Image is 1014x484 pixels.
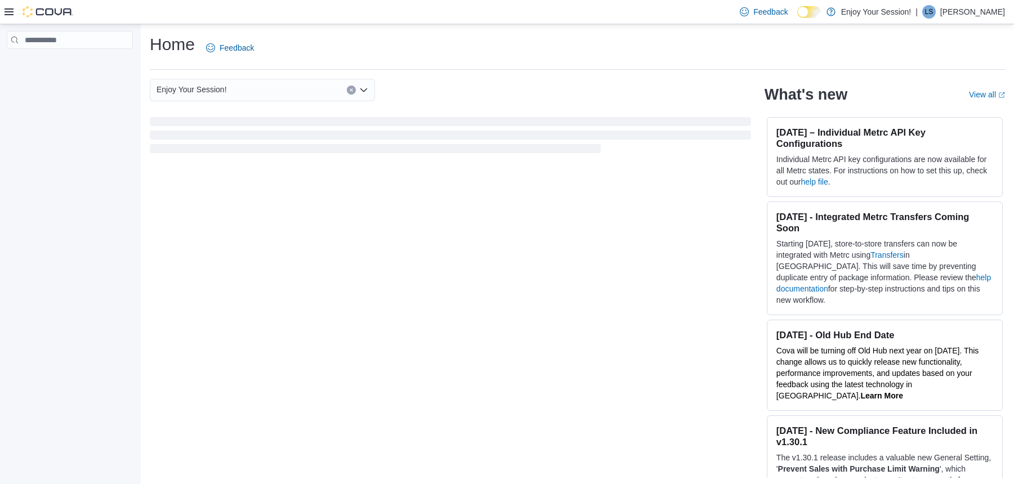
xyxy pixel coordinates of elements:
nav: Complex example [7,51,133,78]
a: View allExternal link [969,90,1005,99]
h3: [DATE] - Integrated Metrc Transfers Coming Soon [776,211,993,234]
span: Feedback [220,42,254,53]
a: Learn More [860,391,903,400]
a: help file [801,177,828,186]
button: Clear input [347,86,356,95]
img: Cova [23,6,73,17]
p: | [915,5,918,19]
a: Transfers [870,250,904,259]
h3: [DATE] - Old Hub End Date [776,329,993,340]
a: Feedback [735,1,792,23]
h3: [DATE] – Individual Metrc API Key Configurations [776,127,993,149]
svg: External link [998,92,1005,98]
span: Cova will be turning off Old Hub next year on [DATE]. This change allows us to quickly release ne... [776,346,979,400]
div: Lucas Sousa [922,5,936,19]
span: Enjoy Your Session! [157,83,227,96]
p: Enjoy Your Session! [841,5,912,19]
span: Loading [150,119,751,155]
p: Individual Metrc API key configurations are now available for all Metrc states. For instructions ... [776,154,993,187]
strong: Prevent Sales with Purchase Limit Warning [778,464,940,473]
h2: What's new [765,86,847,104]
span: Feedback [753,6,788,17]
p: Starting [DATE], store-to-store transfers can now be integrated with Metrc using in [GEOGRAPHIC_D... [776,238,993,306]
h3: [DATE] - New Compliance Feature Included in v1.30.1 [776,425,993,447]
span: LS [925,5,933,19]
input: Dark Mode [797,6,821,18]
a: Feedback [202,37,258,59]
button: Open list of options [359,86,368,95]
p: [PERSON_NAME] [940,5,1005,19]
span: Dark Mode [797,18,798,19]
h1: Home [150,33,195,56]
